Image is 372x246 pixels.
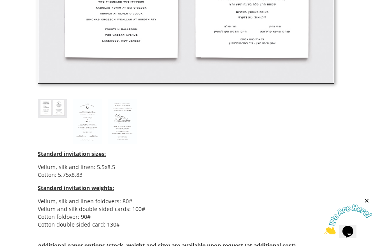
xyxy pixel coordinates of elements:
[324,197,372,234] iframe: chat widget
[38,213,334,221] li: Cotton foldover: 90#
[38,171,334,179] li: Cotton: 5.75x8.83
[38,163,334,171] li: Vellum, silk and linen: 5.5x8.5
[38,99,67,118] img: style5_thumb.jpg
[73,99,102,144] img: style5_heb.jpg
[38,150,106,157] span: Standard invitation sizes:
[38,184,114,192] span: Standard invitation weights:
[108,99,137,144] img: style5_eng.jpg
[38,197,334,205] li: Vellum, silk and linen foldovers: 80#
[38,205,334,213] li: Vellum and silk double sided cards: 100#
[38,221,334,229] li: Cotton double sided card: 130#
